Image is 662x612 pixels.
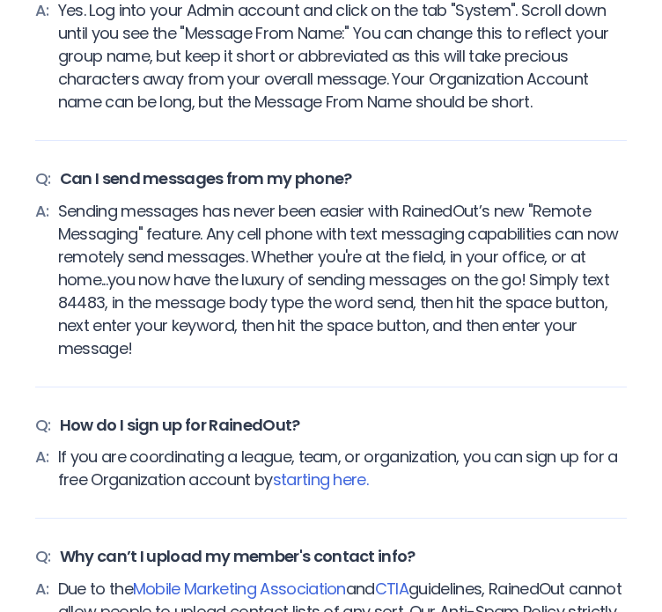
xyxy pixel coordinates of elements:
[58,200,627,361] span: Sending messages has never been easier with RainedOut’s new "Remote Messaging" feature. Any cell ...
[375,578,408,600] a: CTIA
[35,414,51,437] span: Q:
[133,578,346,600] a: Mobile Marketing Association
[60,414,300,437] span: How do I sign up for RainedOut?
[35,200,49,361] span: A:
[35,545,51,568] span: Q:
[273,468,368,490] a: starting here.
[58,446,627,491] div: If you are coordinating a league, team, or organization, you can sign up for a free Organization ...
[35,446,49,491] span: A:
[60,167,352,190] span: Can I send messages from my phone?
[60,545,416,568] span: Why can’t I upload my member's contact info?
[35,167,51,190] span: Q:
